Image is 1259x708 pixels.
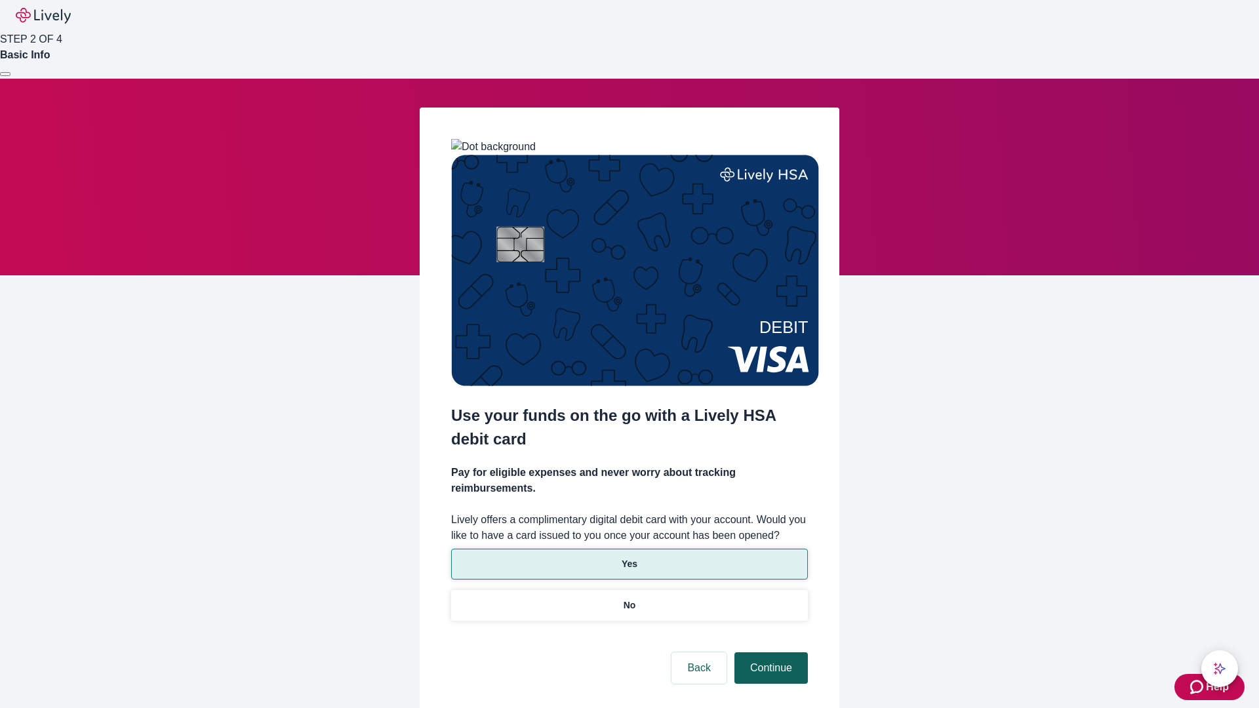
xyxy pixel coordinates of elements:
img: Dot background [451,139,536,155]
button: Zendesk support iconHelp [1174,674,1245,700]
svg: Zendesk support icon [1190,679,1206,695]
svg: Lively AI Assistant [1213,662,1226,675]
img: Debit card [451,155,819,386]
button: Continue [734,652,808,684]
label: Lively offers a complimentary digital debit card with your account. Would you like to have a card... [451,512,808,543]
p: No [624,599,636,612]
span: Help [1206,679,1229,695]
button: chat [1201,650,1238,687]
h2: Use your funds on the go with a Lively HSA debit card [451,404,808,451]
img: Lively [16,8,71,24]
button: Back [671,652,727,684]
h4: Pay for eligible expenses and never worry about tracking reimbursements. [451,465,808,496]
button: No [451,590,808,621]
button: Yes [451,549,808,580]
p: Yes [622,557,637,571]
